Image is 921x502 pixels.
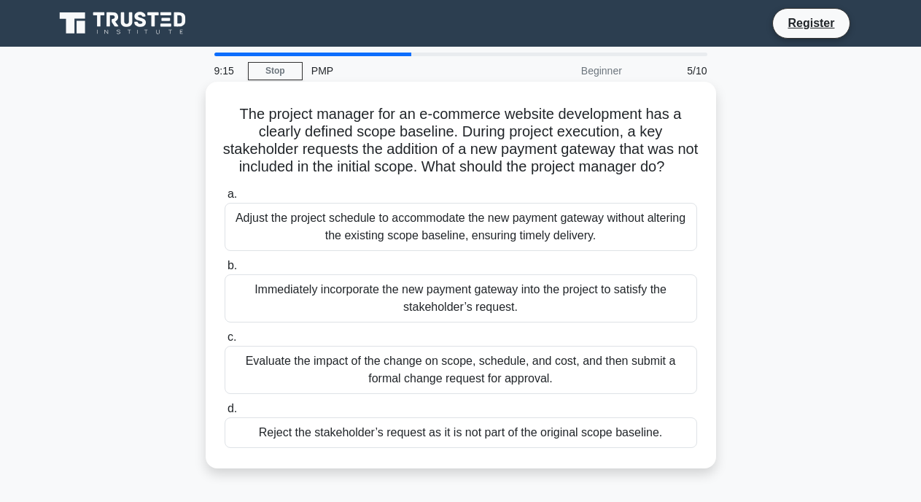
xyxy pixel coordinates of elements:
span: a. [228,188,237,200]
div: Reject the stakeholder’s request as it is not part of the original scope baseline. [225,417,697,448]
span: c. [228,331,236,343]
div: PMP [303,56,503,85]
span: b. [228,259,237,271]
a: Register [779,14,843,32]
a: Stop [248,62,303,80]
div: 9:15 [206,56,248,85]
div: Immediately incorporate the new payment gateway into the project to satisfy the stakeholder’s req... [225,274,697,323]
h5: The project manager for an e-commerce website development has a clearly defined scope baseline. D... [223,105,699,177]
div: 5/10 [631,56,716,85]
div: Beginner [503,56,631,85]
div: Evaluate the impact of the change on scope, schedule, and cost, and then submit a formal change r... [225,346,697,394]
span: d. [228,402,237,414]
div: Adjust the project schedule to accommodate the new payment gateway without altering the existing ... [225,203,697,251]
